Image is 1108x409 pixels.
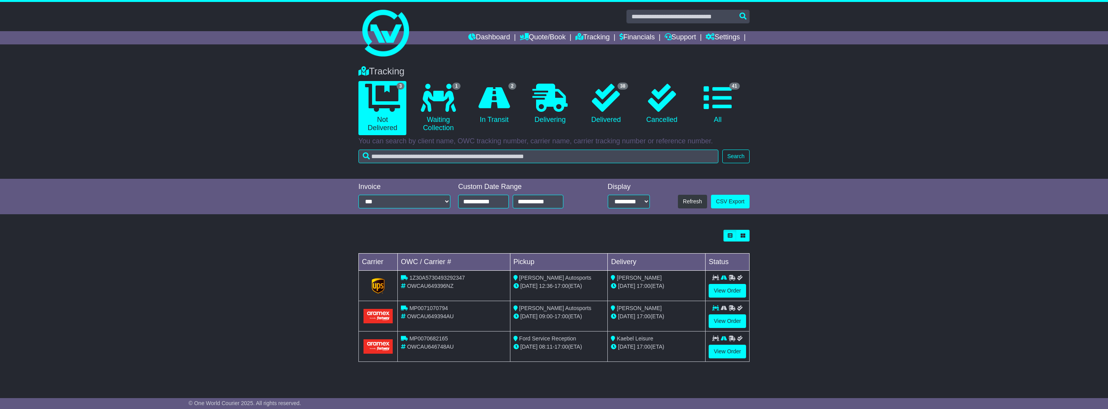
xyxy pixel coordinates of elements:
div: Invoice [358,183,450,191]
a: View Order [709,314,746,328]
span: 17:00 [637,283,650,289]
td: Delivery [608,254,706,271]
div: - (ETA) [513,343,605,351]
span: Ford Service Reception [519,335,576,342]
span: © One World Courier 2025. All rights reserved. [189,400,301,406]
img: Aramex.png [363,309,393,323]
span: [PERSON_NAME] Autosports [519,275,591,281]
span: 17:00 [554,344,568,350]
div: (ETA) [611,282,702,290]
img: GetCarrierServiceLogo [372,278,385,294]
a: 2 In Transit [470,81,518,127]
span: Kaebel Leisure [617,335,653,342]
a: 3 Not Delivered [358,81,406,135]
a: Tracking [575,31,610,44]
span: 12:36 [539,283,553,289]
a: 41 All [694,81,742,127]
span: 1 [452,83,460,90]
span: [PERSON_NAME] [617,275,662,281]
a: View Order [709,345,746,358]
div: - (ETA) [513,282,605,290]
td: Status [706,254,750,271]
div: Display [608,183,650,191]
div: Custom Date Range [458,183,583,191]
div: - (ETA) [513,312,605,321]
span: OWCAU646748AU [407,344,454,350]
span: [DATE] [520,283,538,289]
div: (ETA) [611,312,702,321]
a: View Order [709,284,746,298]
a: Delivering [526,81,574,127]
td: Carrier [359,254,398,271]
div: Tracking [355,66,753,77]
span: [DATE] [618,313,635,319]
a: Financials [619,31,655,44]
a: CSV Export [711,195,750,208]
span: [DATE] [520,313,538,319]
span: 3 [397,83,405,90]
span: 41 [729,83,740,90]
td: Pickup [510,254,608,271]
img: Aramex.png [363,339,393,354]
span: [PERSON_NAME] Autosports [519,305,591,311]
td: OWC / Carrier # [398,254,510,271]
span: 17:00 [554,313,568,319]
a: Cancelled [638,81,686,127]
span: [DATE] [520,344,538,350]
span: 1Z30A5730493292347 [409,275,465,281]
button: Refresh [678,195,707,208]
span: 08:11 [539,344,553,350]
span: OWCAU649394AU [407,313,454,319]
span: 17:00 [554,283,568,289]
a: 1 Waiting Collection [414,81,462,135]
a: Settings [706,31,740,44]
span: OWCAU649396NZ [407,283,453,289]
span: 09:00 [539,313,553,319]
span: MP0071070794 [409,305,448,311]
span: [DATE] [618,283,635,289]
span: 38 [618,83,628,90]
a: Support [665,31,696,44]
a: Quote/Book [520,31,566,44]
span: 2 [508,83,517,90]
p: You can search by client name, OWC tracking number, carrier name, carrier tracking number or refe... [358,137,750,146]
a: 38 Delivered [582,81,630,127]
span: [PERSON_NAME] [617,305,662,311]
div: (ETA) [611,343,702,351]
a: Dashboard [468,31,510,44]
span: 17:00 [637,344,650,350]
button: Search [722,150,750,163]
span: 17:00 [637,313,650,319]
span: [DATE] [618,344,635,350]
span: MP0070682165 [409,335,448,342]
